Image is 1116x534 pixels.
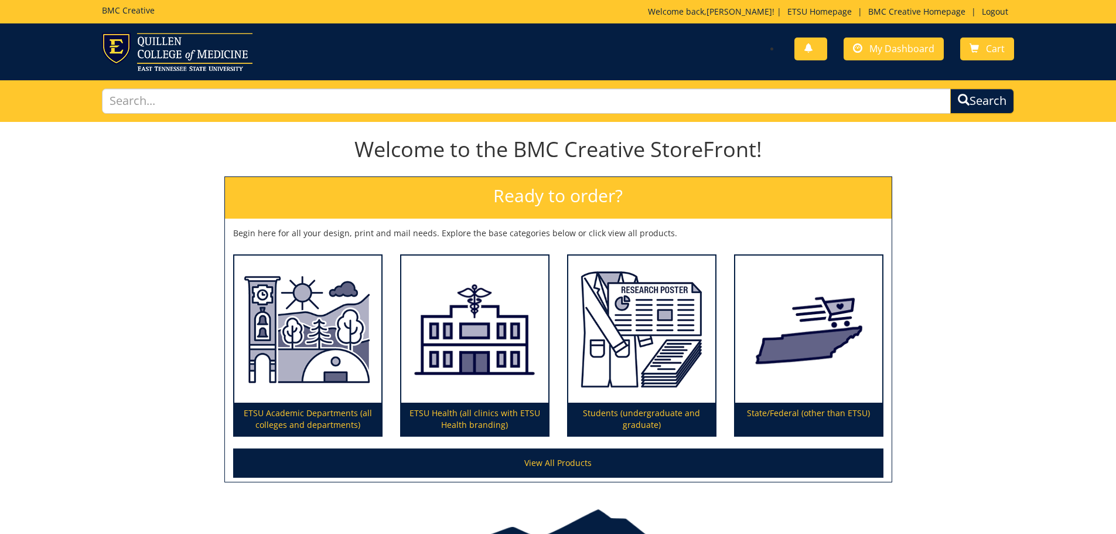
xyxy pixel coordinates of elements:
p: Students (undergraduate and graduate) [568,403,715,436]
a: BMC Creative Homepage [862,6,971,17]
h2: Ready to order? [225,177,892,219]
h1: Welcome to the BMC Creative StoreFront! [224,138,892,161]
input: Search... [102,89,951,114]
p: State/Federal (other than ETSU) [735,403,882,436]
img: Students (undergraduate and graduate) [568,256,715,403]
img: ETSU logo [102,33,252,71]
a: View All Products [233,448,883,478]
h5: BMC Creative [102,6,155,15]
p: Welcome back, ! | | | [648,6,1014,18]
a: State/Federal (other than ETSU) [735,256,882,436]
button: Search [950,89,1014,114]
a: ETSU Academic Departments (all colleges and departments) [234,256,381,436]
a: ETSU Health (all clinics with ETSU Health branding) [401,256,548,436]
a: Logout [976,6,1014,17]
img: ETSU Academic Departments (all colleges and departments) [234,256,381,403]
span: Cart [986,42,1005,55]
a: Cart [960,38,1014,60]
img: State/Federal (other than ETSU) [735,256,882,403]
a: My Dashboard [844,38,944,60]
p: Begin here for all your design, print and mail needs. Explore the base categories below or click ... [233,227,883,239]
p: ETSU Academic Departments (all colleges and departments) [234,403,381,436]
a: Students (undergraduate and graduate) [568,256,715,436]
span: My Dashboard [869,42,934,55]
img: ETSU Health (all clinics with ETSU Health branding) [401,256,548,403]
a: ETSU Homepage [781,6,858,17]
a: [PERSON_NAME] [707,6,772,17]
p: ETSU Health (all clinics with ETSU Health branding) [401,403,548,436]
